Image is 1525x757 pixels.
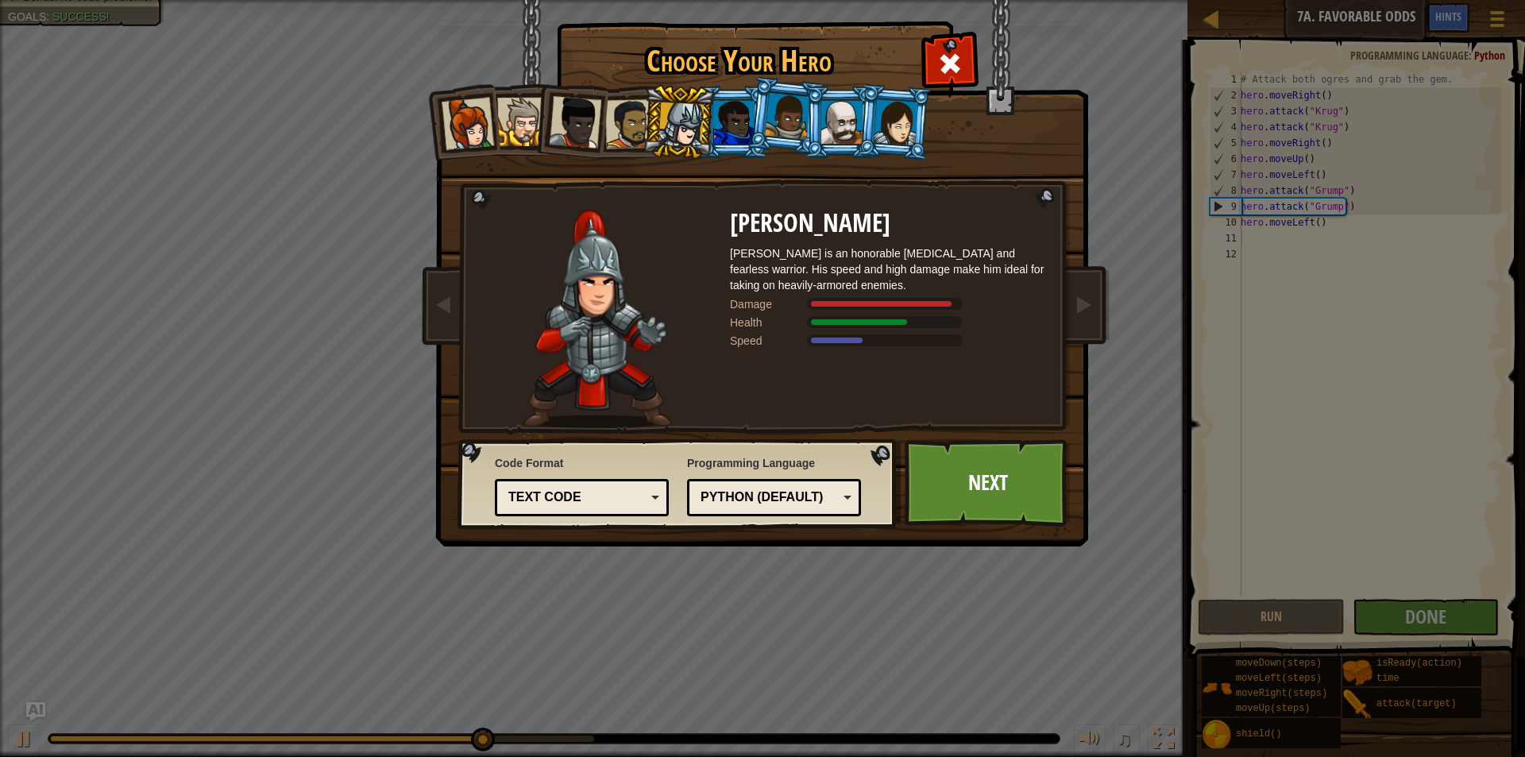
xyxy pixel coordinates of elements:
img: language-selector-background.png [457,439,901,530]
li: Sir Tharin Thunderfist [481,83,552,156]
li: Captain Anya Weston [423,83,501,160]
a: Next [905,439,1071,527]
div: Python (Default) [701,489,838,507]
div: Health [730,315,809,330]
div: Gains 71% of listed Warrior armor health. [730,315,1048,330]
div: Text code [508,489,646,507]
div: Moves at 8 meters per second. [730,333,1048,349]
div: Speed [730,333,809,349]
li: Okar Stompfoot [805,86,876,158]
span: Code Format [495,455,669,471]
h2: [PERSON_NAME] [730,210,1048,238]
li: Alejandro the Duelist [588,85,661,159]
div: Damage [730,296,809,312]
img: samurai.pose.png [523,210,671,428]
span: Programming Language [687,455,861,471]
div: [PERSON_NAME] is an honorable [MEDICAL_DATA] and fearless warrior. His speed and high damage make... [730,245,1048,293]
li: Arryn Stonewall [747,76,825,156]
div: Deals 180% of listed Warrior weapon damage. [730,296,1048,312]
li: Gordon the Stalwart [697,86,768,158]
li: Illia Shieldsmith [856,83,932,160]
li: Lady Ida Justheart [531,80,609,158]
h1: Choose Your Hero [560,44,917,78]
li: Hattori Hanzō [641,84,716,160]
